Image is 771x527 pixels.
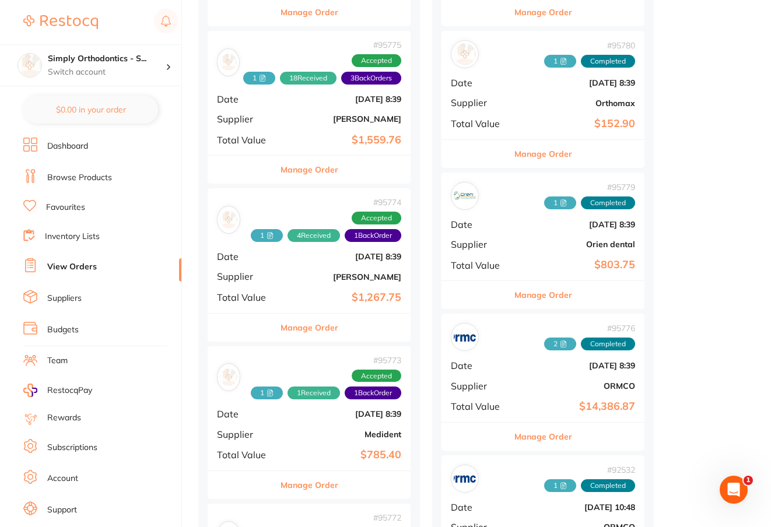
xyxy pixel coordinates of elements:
span: Accepted [352,212,401,224]
b: $14,386.87 [518,400,635,413]
a: Inventory Lists [45,231,100,243]
iframe: Intercom live chat [720,476,748,504]
b: ORMCO [518,381,635,391]
span: Supplier [217,429,275,440]
button: $0.00 in your order [23,96,158,124]
b: Medident [285,430,401,439]
span: Total Value [217,292,275,303]
b: [DATE] 8:39 [518,78,635,87]
img: RestocqPay [23,384,37,397]
img: Restocq Logo [23,15,98,29]
img: ORMCO [454,326,476,348]
button: Manage Order [281,314,338,342]
span: # 95775 [240,40,401,50]
span: # 92532 [544,465,635,475]
b: Orien dental [518,240,635,249]
b: [DATE] 8:39 [518,220,635,229]
span: Accepted [352,54,401,67]
a: Suppliers [47,293,82,304]
img: Orien dental [454,185,476,207]
span: Received [251,229,283,242]
span: RestocqPay [47,385,92,396]
a: Dashboard [47,140,88,152]
span: Completed [581,55,635,68]
b: [DATE] 10:48 [518,503,635,512]
span: Accepted [352,370,401,382]
b: [PERSON_NAME] [285,272,401,282]
span: Received [544,479,576,492]
b: $1,559.76 [285,134,401,146]
b: [PERSON_NAME] [285,114,401,124]
span: # 95780 [544,41,635,50]
span: Received [544,55,576,68]
span: Total Value [217,449,275,460]
a: Restocq Logo [23,9,98,36]
h4: Simply Orthodontics - Sydenham [48,53,166,65]
span: Supplier [451,97,509,108]
span: Back orders [345,229,401,242]
button: Manage Order [514,140,572,168]
span: Supplier [451,239,509,250]
span: # 95774 [240,198,401,207]
b: [DATE] 8:39 [285,94,401,104]
span: # 95779 [544,182,635,192]
span: Supplier [451,381,509,391]
img: Adam Dental [220,54,237,71]
span: Date [451,78,509,88]
span: Date [217,251,275,262]
span: Date [217,94,275,104]
span: Received [288,387,340,399]
img: Simply Orthodontics - Sydenham [18,54,41,77]
button: Manage Order [514,423,572,451]
img: Medident [220,368,237,386]
span: Received [251,387,283,399]
button: Manage Order [281,471,338,499]
p: Switch account [48,66,166,78]
span: Completed [581,479,635,492]
b: $803.75 [518,259,635,271]
a: Budgets [47,324,79,336]
b: [DATE] 8:39 [285,252,401,261]
img: ORMCO [454,468,476,490]
span: Total Value [451,260,509,270]
button: Manage Order [281,156,338,184]
b: [DATE] 8:39 [518,361,635,370]
span: Date [217,409,275,419]
img: Orthomax [454,43,476,65]
b: $1,267.75 [285,291,401,304]
span: # 95772 [240,513,401,522]
a: Rewards [47,412,81,424]
button: Manage Order [514,281,572,309]
span: Supplier [217,271,275,282]
a: Team [47,355,68,367]
span: # 95773 [240,356,401,365]
span: Received [544,196,576,209]
span: Received [280,72,337,85]
span: Received [544,338,576,350]
span: Back orders [341,72,401,85]
a: Account [47,473,78,484]
span: Received [288,229,340,242]
a: RestocqPay [23,384,92,397]
span: Date [451,219,509,230]
a: Subscriptions [47,442,97,454]
span: Completed [581,338,635,350]
div: Adam Dental#957751 18Received3BackOrdersAcceptedDate[DATE] 8:39Supplier[PERSON_NAME]Total Value$1... [208,31,411,184]
span: Completed [581,196,635,209]
div: Henry Schein Halas#957741 4Received1BackOrderAcceptedDate[DATE] 8:39Supplier[PERSON_NAME]Total Va... [208,188,411,341]
span: Received [243,72,275,85]
span: # 95776 [544,324,635,333]
div: Medident#957731 1Received1BackOrderAcceptedDate[DATE] 8:39SupplierMedidentTotal Value$785.40Manag... [208,346,411,499]
span: Total Value [451,118,509,129]
span: Total Value [217,135,275,145]
a: View Orders [47,261,97,273]
img: Henry Schein Halas [220,211,237,229]
a: Browse Products [47,172,112,184]
span: Back orders [345,387,401,399]
span: Supplier [217,114,275,124]
b: $152.90 [518,118,635,130]
span: 1 [744,476,753,485]
span: Total Value [451,401,509,412]
b: [DATE] 8:39 [285,409,401,419]
a: Favourites [46,202,85,213]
